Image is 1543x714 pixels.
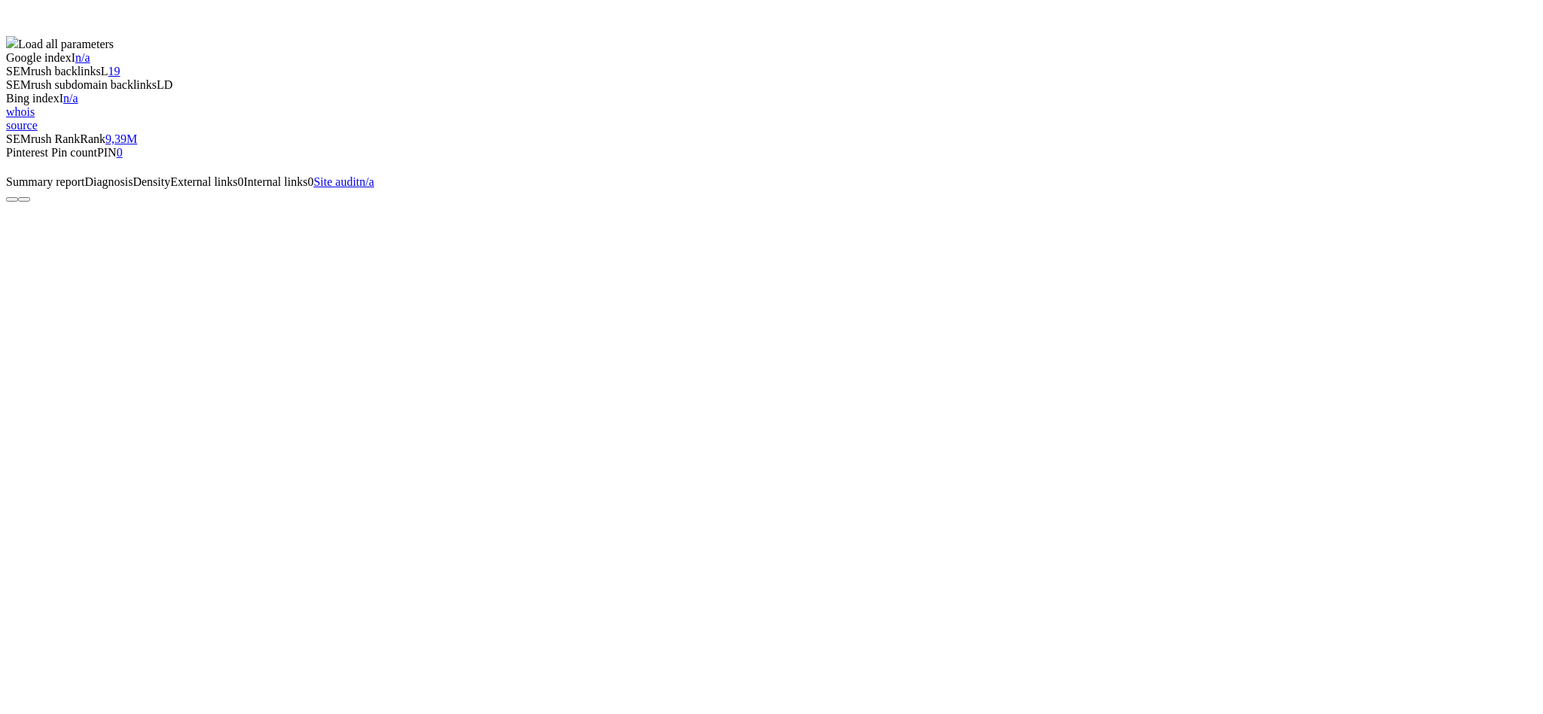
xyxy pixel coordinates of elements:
span: Load all parameters [18,38,114,50]
span: Site audit [313,175,359,188]
span: Pinterest Pin count [6,146,97,159]
a: whois [6,105,35,118]
a: source [6,119,38,132]
span: I [59,92,63,105]
span: L [101,65,108,77]
a: 0 [117,146,123,159]
span: SEMrush Rank [6,132,80,145]
a: n/a [63,92,78,105]
span: Google index [6,51,72,64]
span: Internal links [244,175,308,188]
span: I [72,51,75,64]
a: n/a [75,51,90,64]
span: Bing index [6,92,59,105]
span: SEMrush subdomain backlinks [6,78,157,91]
span: 0 [307,175,313,188]
img: seoquake-icon.svg [6,36,18,48]
span: PIN [97,146,117,159]
button: Close panel [6,197,18,202]
span: SEMrush backlinks [6,65,101,77]
a: 19 [108,65,120,77]
span: Rank [80,132,105,145]
span: LD [157,78,172,91]
span: Density [133,175,170,188]
span: n/a [359,175,374,188]
span: 0 [238,175,244,188]
span: Diagnosis [84,175,133,188]
button: Configure panel [18,197,30,202]
a: Site auditn/a [313,175,374,188]
a: 9,39M [105,132,137,145]
span: Summary report [6,175,84,188]
span: External links [170,175,237,188]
